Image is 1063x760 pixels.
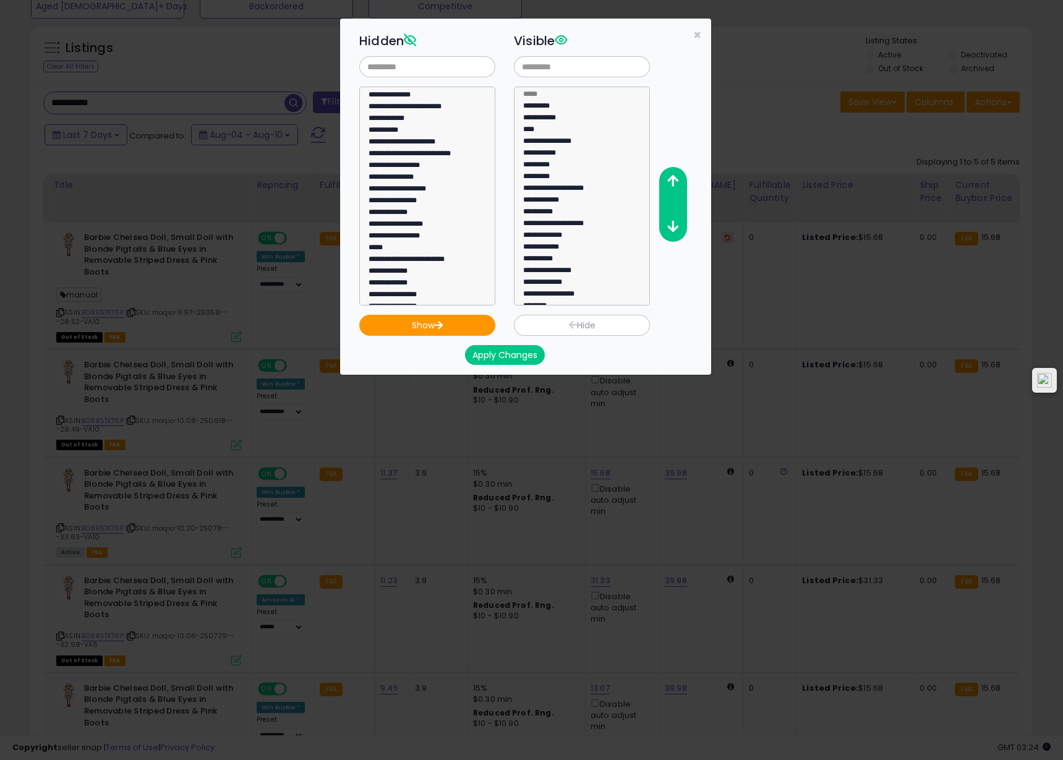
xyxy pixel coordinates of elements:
button: Show [359,315,495,336]
h3: Visible [514,32,650,50]
button: Hide [514,315,650,336]
img: icon48.png [1037,373,1052,388]
span: × [693,26,701,44]
button: Apply Changes [465,345,545,365]
h3: Hidden [359,32,495,50]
